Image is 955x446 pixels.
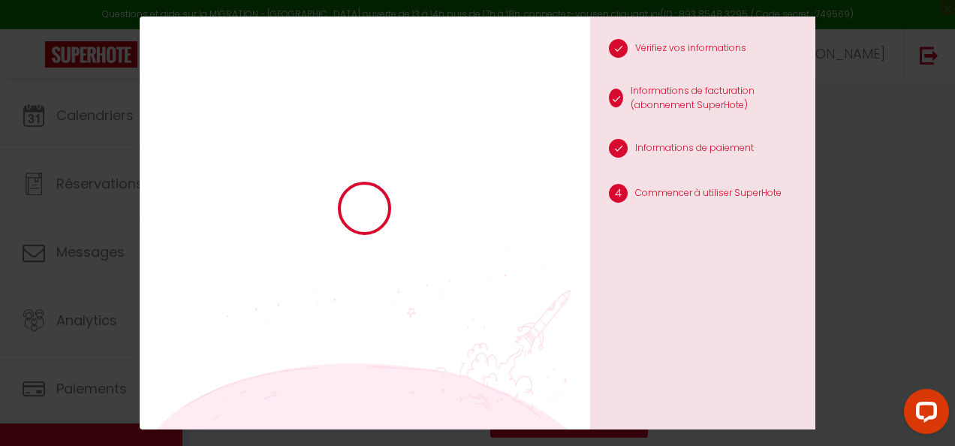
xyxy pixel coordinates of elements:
[590,176,815,214] li: Commencer à utiliser SuperHote
[590,131,815,169] li: Informations de paiement
[892,383,955,446] iframe: LiveChat chat widget
[590,77,815,124] li: Informations de facturation (abonnement SuperHote)
[590,32,815,69] li: Vérifiez vos informations
[609,184,628,203] span: 4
